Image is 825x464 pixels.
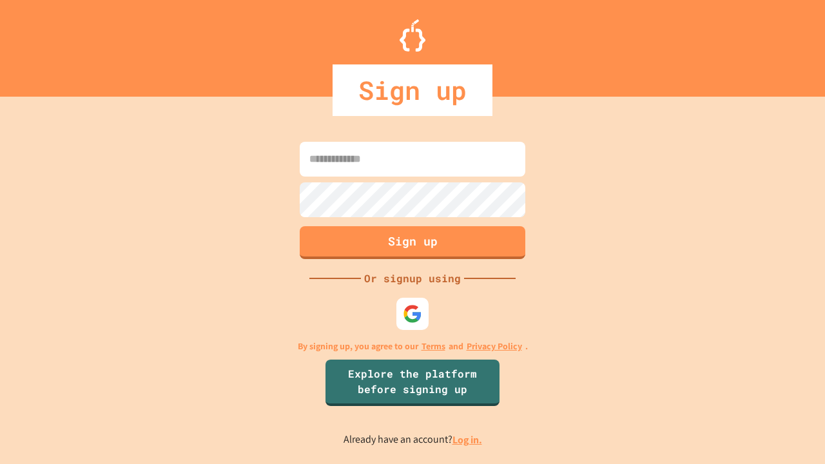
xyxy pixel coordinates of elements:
[467,340,522,353] a: Privacy Policy
[325,360,500,406] a: Explore the platform before signing up
[333,64,492,116] div: Sign up
[452,433,482,447] a: Log in.
[300,226,525,259] button: Sign up
[400,19,425,52] img: Logo.svg
[361,271,464,286] div: Or signup using
[422,340,445,353] a: Terms
[771,412,812,451] iframe: chat widget
[403,304,422,324] img: google-icon.svg
[298,340,528,353] p: By signing up, you agree to our and .
[344,432,482,448] p: Already have an account?
[718,356,812,411] iframe: chat widget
